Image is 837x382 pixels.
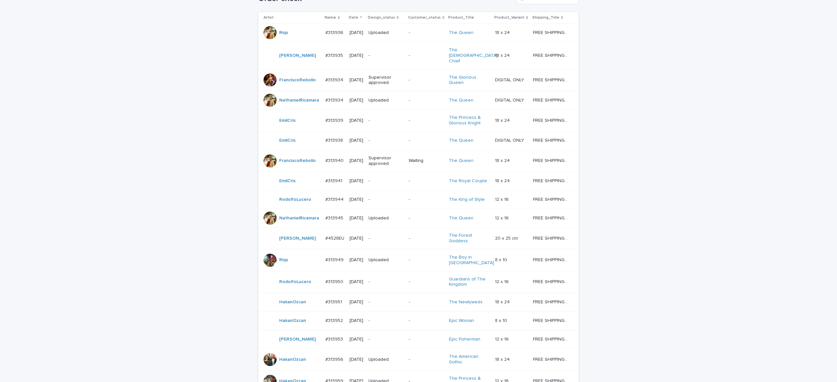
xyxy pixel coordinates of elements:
p: FREE SHIPPING - preview in 1-2 business days, after your approval delivery will take 5-10 b.d. [533,256,570,263]
a: [PERSON_NAME] [279,337,316,342]
p: 18 x 24 [495,29,511,36]
p: Product_Variant [494,14,524,21]
p: DIGITAL ONLY [495,96,525,103]
p: - [368,236,403,241]
p: - [409,77,444,83]
a: HakanOzcan [279,318,306,324]
a: RodolfoLucero [279,279,311,285]
p: Waiting [409,158,444,164]
p: [DATE] [350,236,363,241]
p: #313949 [325,256,345,263]
a: Epic Woman [449,318,474,324]
tr: [PERSON_NAME] #313953#313953 [DATE]--Epic Fisherman 12 x 1612 x 16 FREE SHIPPING - preview in 1-2... [258,330,579,349]
p: DIGITAL ONLY [495,76,525,83]
p: - [368,337,403,342]
p: [DATE] [350,178,363,184]
p: #4528EU [325,234,346,241]
a: The Queen [449,98,473,103]
p: Supervisor approved [368,155,403,167]
p: - [409,118,444,123]
p: [DATE] [350,279,363,285]
a: The Queen [449,158,473,164]
p: #313956 [325,356,345,362]
p: FREE SHIPPING - preview in 1-2 business days, after your approval delivery will take 5-10 b.d. [533,214,570,221]
p: FREE SHIPPING - preview in 1-2 business days, after your approval delivery will take 5-10 b.d. [533,335,570,342]
a: The Glorious Queen [449,75,490,86]
p: 8 x 10 [495,317,508,324]
p: FREE SHIPPING - preview in 1-2 business days, after your approval delivery will take 5-10 b.d. [533,278,570,285]
p: - [368,178,403,184]
a: RodolfoLucero [279,197,311,202]
p: Supervisor approved [368,75,403,86]
p: 18 x 24 [495,157,511,164]
p: 8 x 10 [495,256,508,263]
a: NathanielRicamara [279,98,319,103]
p: [DATE] [350,30,363,36]
tr: [PERSON_NAME] #4528EU#4528EU [DATE]--The Forest Goddess 20 x 25 cm20 x 25 cm FREE SHIPPING - prev... [258,228,579,249]
p: - [409,337,444,342]
p: [DATE] [350,118,363,123]
p: 18 x 24 [495,356,511,362]
p: #313939 [325,117,345,123]
a: Riqs [279,257,288,263]
p: [DATE] [350,98,363,103]
p: [DATE] [350,158,363,164]
p: #313945 [325,214,345,221]
p: Uploaded [368,357,403,362]
a: [PERSON_NAME] [279,53,316,58]
p: - [409,299,444,305]
p: - [368,118,403,123]
p: FREE SHIPPING - preview in 1-2 business days, after your approval delivery will take 5-10 b.d. [533,196,570,202]
p: #313934 [325,76,345,83]
p: FREE SHIPPING - preview in 1-2 business days, after your approval delivery will take 5-10 b.d. [533,317,570,324]
tr: RodolfoLucero #313950#313950 [DATE]--Guardians of The Kingdom 12 x 1612 x 16 FREE SHIPPING - prev... [258,271,579,293]
a: HakanOzcan [279,299,306,305]
p: FREE SHIPPING - preview in 1-2 business days, after your approval delivery will take 5-10 b.d. [533,298,570,305]
p: - [368,299,403,305]
a: The [DEMOGRAPHIC_DATA] Chief [449,47,498,64]
p: - [368,53,403,58]
tr: RodolfoLucero #313944#313944 [DATE]--The King of Style 12 x 1612 x 16 FREE SHIPPING - preview in ... [258,190,579,209]
a: FranciscoRebollo [279,77,316,83]
p: #313952 [325,317,344,324]
p: Uploaded [368,215,403,221]
a: The Queen [449,30,473,36]
p: Artist [264,14,274,21]
p: #313940 [325,157,345,164]
p: #313934 [325,96,345,103]
a: The Forest Goddess [449,233,490,244]
a: The Boy in [GEOGRAPHIC_DATA] [449,255,494,266]
a: Riqs [279,30,288,36]
tr: Riqs #313936#313936 [DATE]Uploaded-The Queen 18 x 2418 x 24 FREE SHIPPING - preview in 1-2 busine... [258,24,579,42]
p: #313951 [325,298,343,305]
a: The Newlyweds [449,299,483,305]
p: 12 x 16 [495,196,510,202]
a: The Royal Couple [449,178,487,184]
a: The King of Style [449,197,485,202]
p: - [409,138,444,143]
a: Epic Fisherman [449,337,480,342]
p: - [409,357,444,362]
p: FREE SHIPPING - preview in 1-2 business days, after your approval delivery will take 5-10 busines... [533,234,570,241]
p: #313950 [325,278,345,285]
p: #313941 [325,177,344,184]
p: - [409,197,444,202]
p: - [409,98,444,103]
tr: Riqs #313949#313949 [DATE]Uploaded-The Boy in [GEOGRAPHIC_DATA] 8 x 108 x 10 FREE SHIPPING - prev... [258,249,579,271]
p: Name [325,14,336,21]
p: [DATE] [350,299,363,305]
p: FREE SHIPPING - preview in 1-2 business days, after your approval delivery will take 5-10 b.d. [533,356,570,362]
p: FREE SHIPPING - preview in 1-2 business days, after your approval delivery will take 5-10 b.d. [533,177,570,184]
tr: FranciscoRebollo #313940#313940 [DATE]Supervisor approvedWaitingThe Queen 18 x 2418 x 24 FREE SHI... [258,150,579,172]
p: - [409,215,444,221]
a: EmilCris [279,118,296,123]
a: FranciscoRebollo [279,158,316,164]
p: #313936 [325,29,345,36]
p: 18 x 24 [495,298,511,305]
p: FREE SHIPPING - preview in 1-2 business days, after your approval delivery will take 5-10 b.d. [533,117,570,123]
a: HakanOzcan [279,357,306,362]
p: - [368,279,403,285]
p: 12 x 16 [495,335,510,342]
p: [DATE] [350,318,363,324]
p: FREE SHIPPING - preview in 1-2 business days, after your approval delivery will take 5-10 b.d. [533,157,570,164]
